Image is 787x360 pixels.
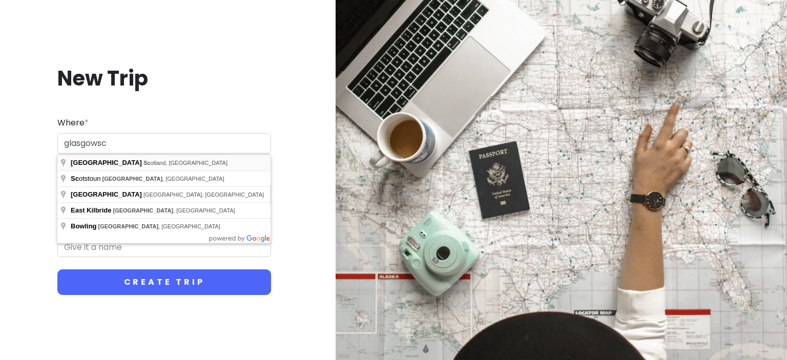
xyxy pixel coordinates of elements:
label: Where [57,116,89,130]
span: [GEOGRAPHIC_DATA], [GEOGRAPHIC_DATA] [143,192,264,198]
span: Bowling [71,222,97,230]
span: otstoun [71,175,102,182]
span: otland, [GEOGRAPHIC_DATA] [143,160,227,166]
span: , [GEOGRAPHIC_DATA] [98,223,220,229]
span: , [GEOGRAPHIC_DATA] [102,176,224,182]
button: Create Trip [57,269,271,295]
span: [GEOGRAPHIC_DATA] [71,159,142,166]
span: Sc [71,175,79,182]
span: [GEOGRAPHIC_DATA] [102,176,163,182]
span: East Kilbride [71,206,111,214]
span: Sc [143,160,150,166]
span: [GEOGRAPHIC_DATA] [71,190,142,198]
h1: New Trip [57,65,271,92]
span: , [GEOGRAPHIC_DATA] [113,207,235,214]
input: Give it a name [57,237,271,258]
input: City (e.g., New York) [57,133,271,154]
span: [GEOGRAPHIC_DATA] [98,223,159,229]
span: [GEOGRAPHIC_DATA] [113,207,173,214]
